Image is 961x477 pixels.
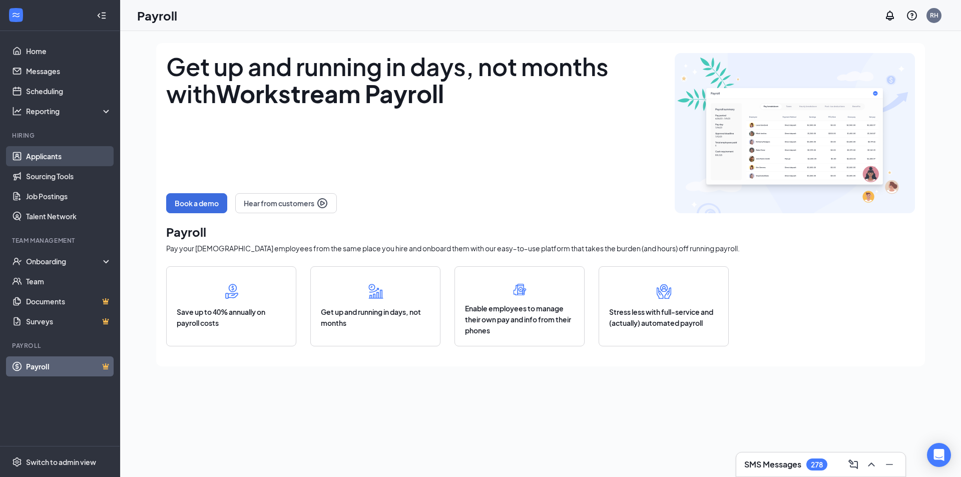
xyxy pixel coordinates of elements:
h3: SMS Messages [744,459,801,470]
svg: QuestionInfo [906,10,918,22]
div: Switch to admin view [26,457,96,467]
svg: Notifications [884,10,896,22]
svg: UserCheck [12,256,22,266]
h1: Payroll [137,7,177,24]
button: Book a demo [166,193,227,213]
div: Team Management [12,236,110,245]
button: ChevronUp [863,456,879,472]
a: Job Postings [26,186,112,206]
svg: ChevronUp [865,458,877,470]
b: Workstream Payroll [216,78,444,109]
h1: Payroll [166,223,915,240]
a: Home [26,41,112,61]
img: play [316,197,328,209]
a: SurveysCrown [26,311,112,331]
span: Stress less with full-service and (actually) automated payroll [609,306,718,328]
svg: ComposeMessage [847,458,859,470]
span: Get up and running in days, not months with [166,51,609,109]
div: Reporting [26,106,112,116]
a: Sourcing Tools [26,166,112,186]
span: Enable employees to manage their own pay and info from their phones [465,303,574,336]
div: 278 [811,460,823,469]
svg: WorkstreamLogo [11,10,21,20]
svg: Analysis [12,106,22,116]
img: save [217,277,246,306]
a: Team [26,271,112,291]
svg: Settings [12,457,22,467]
div: Open Intercom Messenger [927,443,951,467]
a: Applicants [26,146,112,166]
span: Pay your [DEMOGRAPHIC_DATA] employees from the same place you hire and onboard them with our easy... [166,244,740,253]
a: PayrollCrown [26,356,112,376]
span: Get up and running in days, not months [321,306,430,328]
span: Save up to 40% annually on payroll costs [177,306,286,328]
img: phone [507,277,533,303]
a: DocumentsCrown [26,291,112,311]
a: Messages [26,61,112,81]
svg: Minimize [883,458,895,470]
img: service [649,277,679,306]
button: Minimize [881,456,897,472]
a: Talent Network [26,206,112,226]
div: Payroll [12,341,110,350]
button: ComposeMessage [845,456,861,472]
img: survey-landing [675,53,915,213]
button: Hear from customers [235,193,337,213]
a: Scheduling [26,81,112,101]
div: Hiring [12,131,110,140]
svg: Collapse [97,11,107,21]
div: RH [930,11,938,20]
img: run [361,277,390,306]
div: Onboarding [26,256,103,266]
